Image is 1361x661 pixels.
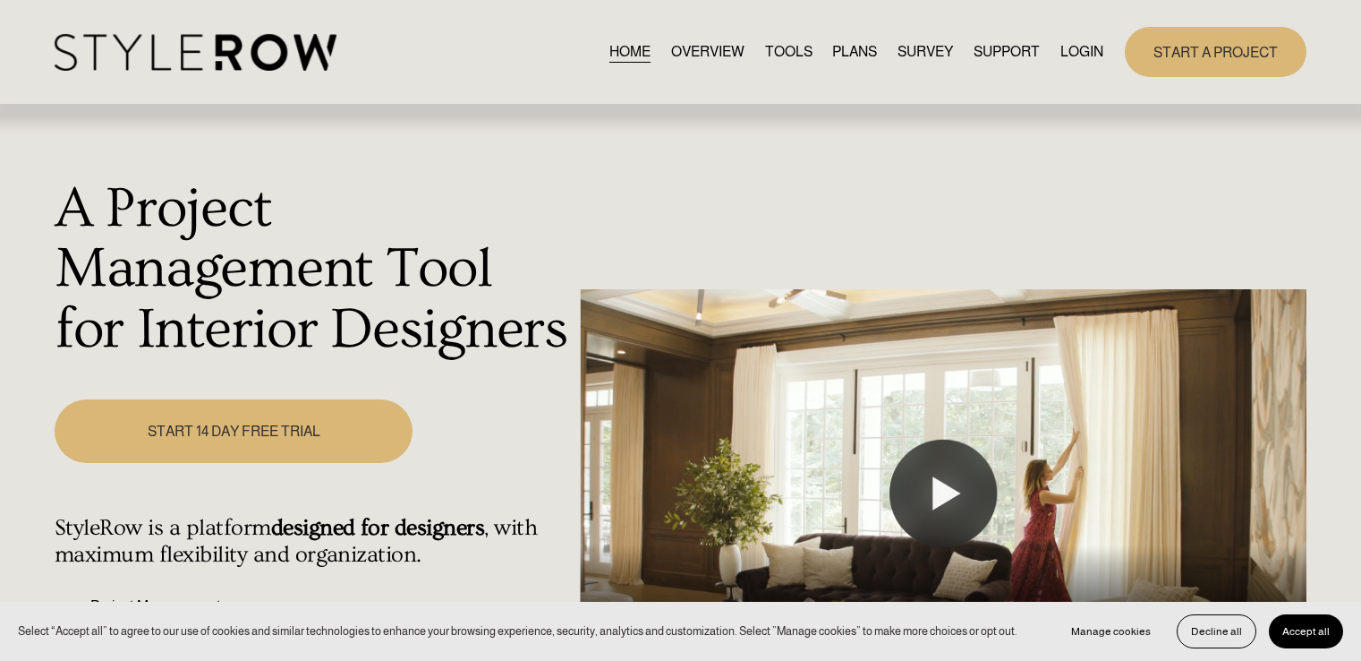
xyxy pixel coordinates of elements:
a: SURVEY [897,39,953,64]
button: Decline all [1177,614,1256,648]
button: Accept all [1269,614,1343,648]
a: HOME [609,39,651,64]
span: Decline all [1191,625,1242,638]
a: START 14 DAY FREE TRIAL [55,399,413,463]
a: PLANS [832,39,877,64]
p: Project Management [90,596,571,617]
button: Manage cookies [1058,614,1164,648]
span: SUPPORT [974,41,1040,63]
span: Manage cookies [1071,625,1151,638]
p: Select “Accept all” to agree to our use of cookies and similar technologies to enhance your brows... [18,622,1017,640]
strong: designed for designers [271,515,485,541]
a: OVERVIEW [671,39,744,64]
span: Accept all [1282,625,1330,638]
a: LOGIN [1060,39,1103,64]
h1: A Project Management Tool for Interior Designers [55,179,571,361]
button: Play [889,440,997,547]
a: folder dropdown [974,39,1040,64]
a: START A PROJECT [1125,27,1306,76]
img: StyleRow [55,34,336,71]
h4: StyleRow is a platform , with maximum flexibility and organization. [55,515,571,569]
a: TOOLS [765,39,812,64]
